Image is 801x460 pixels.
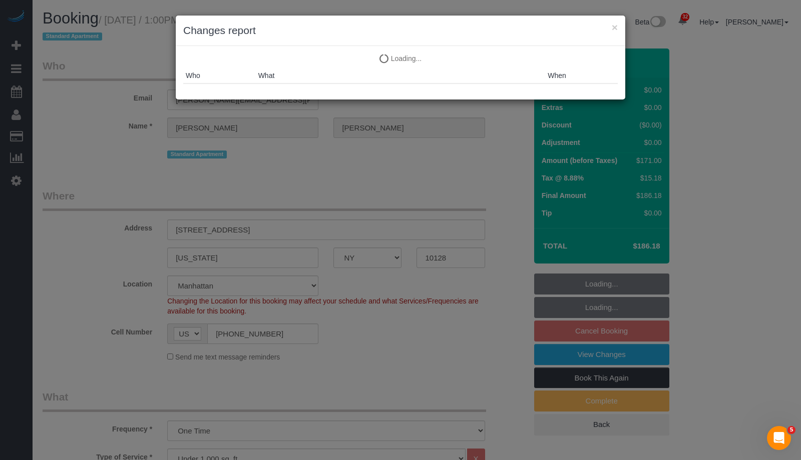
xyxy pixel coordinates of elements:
[176,15,625,99] sui-modal: Changes report
[183,68,256,83] th: Who
[183,23,618,38] h3: Changes report
[256,68,546,83] th: What
[545,68,618,83] th: When
[612,22,618,32] button: ×
[787,426,795,434] span: 5
[767,426,791,450] iframe: Intercom live chat
[183,53,618,63] p: Loading...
